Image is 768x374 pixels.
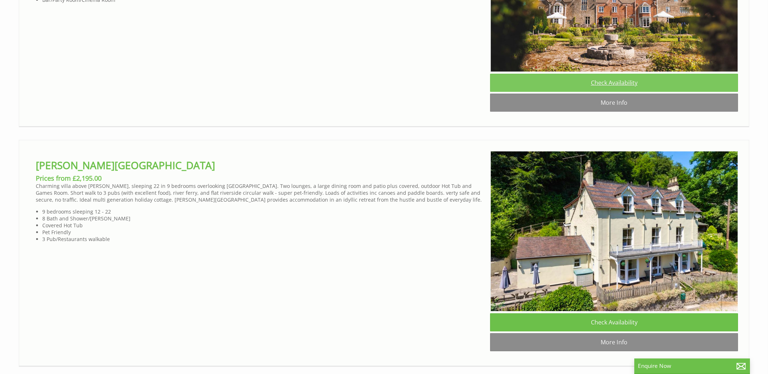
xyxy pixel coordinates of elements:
li: 9 bedrooms sleeping 12 - 22 [42,208,484,215]
a: More Info [490,94,738,112]
li: 3 Pub/Restaurants walkable [42,236,484,242]
a: More Info [490,333,738,351]
img: open-uri20221201-25-q3gv63.original. [490,151,738,311]
p: Enquire Now [638,362,746,370]
li: Covered Hot Tub [42,222,484,229]
a: Check Availability [490,313,738,331]
li: Pet Friendly [42,229,484,236]
li: 8 Bath and Shower/[PERSON_NAME] [42,215,484,222]
a: [PERSON_NAME][GEOGRAPHIC_DATA] [36,158,215,172]
p: Charming villa above [PERSON_NAME], sleeping 22 in 9 bedrooms overlooking [GEOGRAPHIC_DATA]. Two ... [36,182,484,203]
h3: Prices from £2,195.00 [36,174,484,182]
a: Check Availability [490,74,738,92]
